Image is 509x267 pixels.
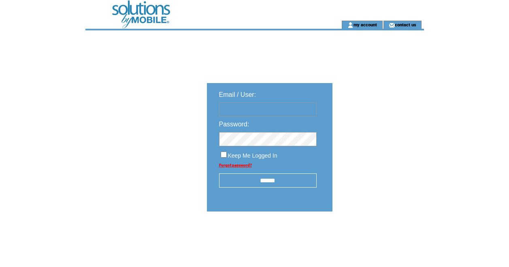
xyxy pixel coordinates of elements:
a: contact us [395,22,416,27]
img: contact_us_icon.gif;jsessionid=90B033330739E68D0D4DCE870FED93AA [389,22,395,28]
span: Password: [219,121,249,128]
span: Keep Me Logged In [228,152,277,159]
img: transparent.png;jsessionid=90B033330739E68D0D4DCE870FED93AA [356,232,396,242]
a: my account [354,22,377,27]
a: Forgot password? [219,163,252,167]
img: account_icon.gif;jsessionid=90B033330739E68D0D4DCE870FED93AA [347,22,354,28]
span: Email / User: [219,91,256,98]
